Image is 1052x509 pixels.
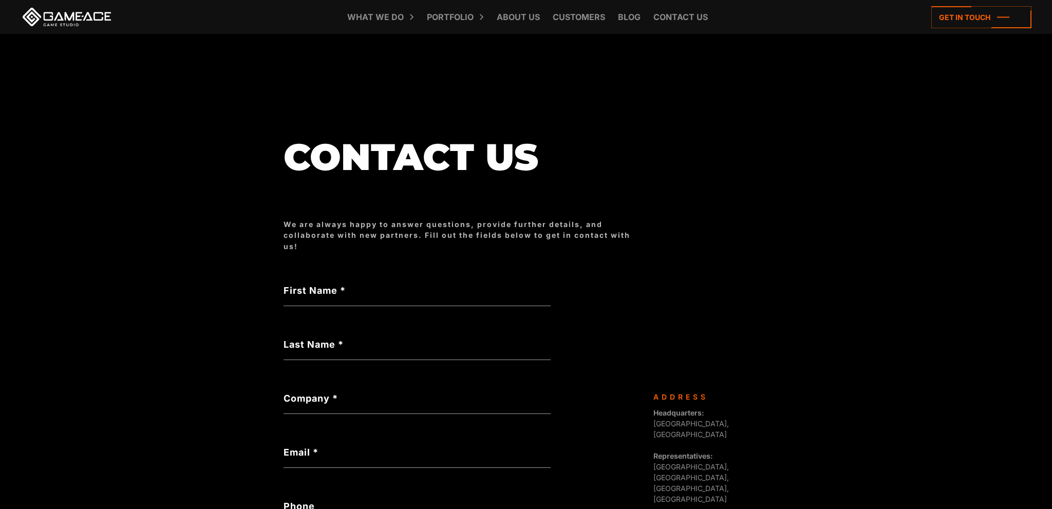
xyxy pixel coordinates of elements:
h1: Contact us [284,137,643,178]
div: We are always happy to answer questions, provide further details, and collaborate with new partne... [284,219,643,252]
label: First Name * [284,284,551,297]
span: [GEOGRAPHIC_DATA], [GEOGRAPHIC_DATA], [GEOGRAPHIC_DATA], [GEOGRAPHIC_DATA] [653,451,729,503]
label: Last Name * [284,337,551,351]
label: Company * [284,391,551,405]
div: Address [653,391,761,402]
a: Get in touch [931,6,1031,28]
strong: Representatives: [653,451,713,460]
strong: Headquarters: [653,408,704,417]
span: [GEOGRAPHIC_DATA], [GEOGRAPHIC_DATA] [653,408,729,439]
label: Email * [284,445,551,459]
